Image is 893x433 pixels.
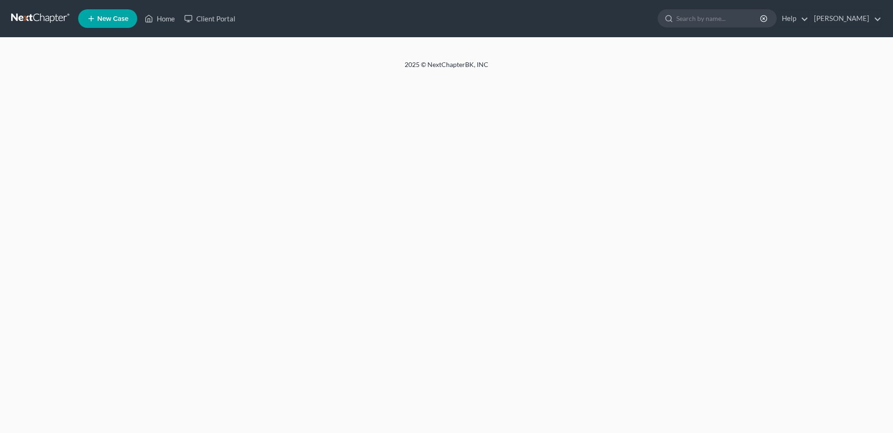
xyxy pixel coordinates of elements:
[777,10,808,27] a: Help
[181,60,712,77] div: 2025 © NextChapterBK, INC
[809,10,881,27] a: [PERSON_NAME]
[676,10,761,27] input: Search by name...
[97,15,128,22] span: New Case
[140,10,180,27] a: Home
[180,10,240,27] a: Client Portal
